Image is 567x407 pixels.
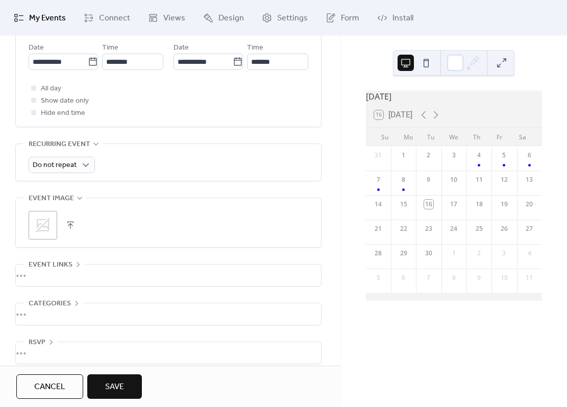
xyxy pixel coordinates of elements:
span: Install [392,12,413,25]
div: 29 [399,249,408,258]
div: 7 [374,175,383,184]
div: 6 [525,151,534,160]
a: Views [140,4,193,32]
span: My Events [29,12,66,25]
div: 28 [374,249,383,258]
div: 2 [475,249,484,258]
div: Sa [511,128,534,146]
div: 24 [449,224,458,233]
button: Cancel [16,374,83,399]
div: 9 [424,175,433,184]
span: Do not repeat [33,158,77,172]
div: 22 [399,224,408,233]
div: 11 [525,273,534,282]
span: Show date only [41,95,89,107]
div: 3 [449,151,458,160]
div: ; [29,211,57,240]
a: Settings [254,4,315,32]
div: 16 [424,200,433,209]
span: Views [163,12,185,25]
div: 30 [424,249,433,258]
span: Recurring event [29,138,90,151]
div: 1 [399,151,408,160]
div: 4 [475,151,484,160]
span: Date [174,42,189,54]
span: Hide end time [41,107,85,119]
span: Design [218,12,244,25]
div: 3 [500,249,509,258]
div: 8 [449,273,458,282]
div: 2 [424,151,433,160]
div: 10 [449,175,458,184]
div: 5 [500,151,509,160]
div: 26 [500,224,509,233]
a: My Events [6,4,73,32]
div: 10 [500,273,509,282]
span: Cancel [34,381,65,393]
div: 25 [475,224,484,233]
div: ••• [16,303,321,325]
div: 14 [374,200,383,209]
div: 7 [424,273,433,282]
div: Mo [397,128,420,146]
div: 11 [475,175,484,184]
div: 1 [449,249,458,258]
div: 20 [525,200,534,209]
div: 9 [475,273,484,282]
span: Form [341,12,359,25]
a: Form [318,4,367,32]
a: Design [195,4,252,32]
span: Time [247,42,263,54]
span: Event image [29,193,74,205]
span: Save [105,381,124,393]
span: Event links [29,259,72,271]
span: RSVP [29,337,45,349]
div: Fr [488,128,511,146]
div: 27 [525,224,534,233]
div: 4 [525,249,534,258]
div: 5 [374,273,383,282]
div: 18 [475,200,484,209]
span: Connect [99,12,130,25]
div: ••• [16,265,321,286]
span: Date [29,42,44,54]
div: 17 [449,200,458,209]
div: 21 [374,224,383,233]
div: Su [374,128,397,146]
div: 19 [500,200,509,209]
div: 12 [500,175,509,184]
span: Settings [277,12,308,25]
div: Tu [420,128,442,146]
div: We [442,128,465,146]
button: Save [87,374,142,399]
span: All day [41,83,61,95]
div: Start date [29,28,64,40]
div: Th [465,128,488,146]
div: 8 [399,175,408,184]
div: End date [174,28,206,40]
div: ••• [16,342,321,364]
a: Install [369,4,421,32]
span: Categories [29,298,71,310]
div: 6 [399,273,408,282]
div: [DATE] [366,90,542,103]
a: Connect [76,4,138,32]
div: 31 [374,151,383,160]
div: 15 [399,200,408,209]
span: Time [102,42,118,54]
div: 23 [424,224,433,233]
div: 13 [525,175,534,184]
